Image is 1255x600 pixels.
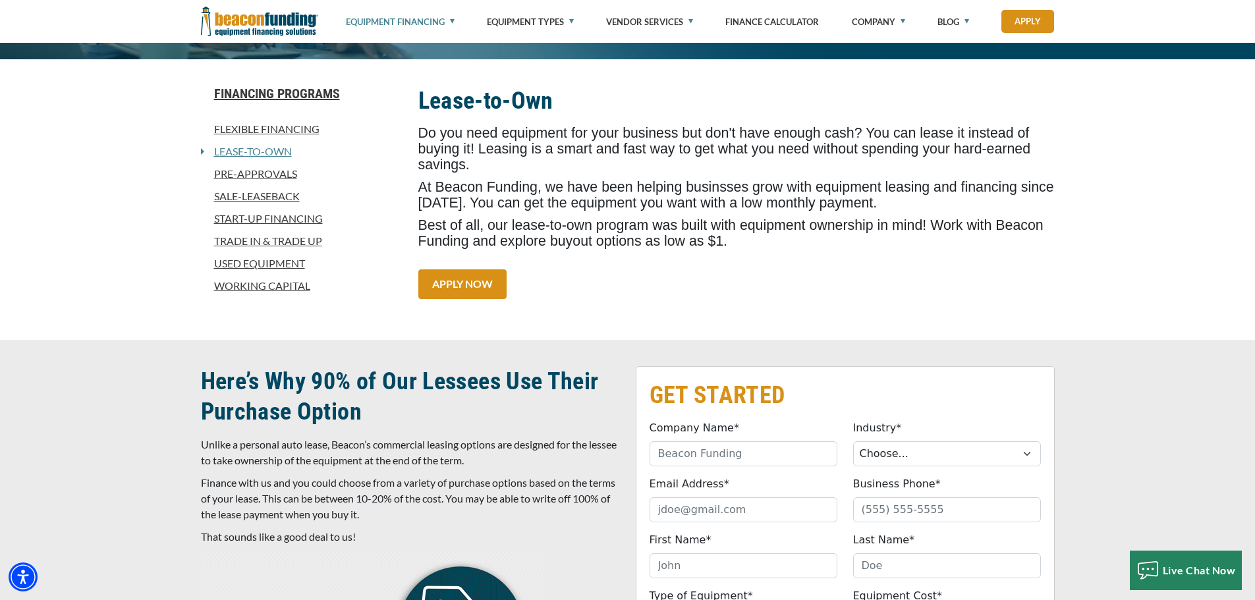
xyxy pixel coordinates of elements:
label: Business Phone* [853,476,941,492]
label: Email Address* [650,476,729,492]
span: At Beacon Funding, we have been helping businsses grow with equipment leasing and financing since... [418,179,1054,211]
h2: Here’s Why 90% of Our Lessees Use Their Purchase Option [201,366,620,427]
a: Used Equipment [201,256,403,271]
label: Last Name* [853,532,915,548]
span: Live Chat Now [1163,564,1236,576]
label: First Name* [650,532,711,548]
input: (555) 555-5555 [853,497,1041,522]
input: jdoe@gmail.com [650,497,837,522]
span: Do you need equipment for your business but don't have enough cash? You can lease it instead of b... [418,125,1031,173]
input: Doe [853,553,1041,578]
p: Finance with us and you could choose from a variety of purchase options based on the terms of you... [201,475,620,522]
h2: Lease-to-Own [418,86,1055,116]
a: Flexible Financing [201,121,403,137]
a: Apply [1001,10,1054,33]
a: Trade In & Trade Up [201,233,403,249]
a: Start-Up Financing [201,211,403,227]
a: Financing Programs [201,86,403,101]
a: Lease-To-Own [204,144,292,159]
label: Industry* [853,420,902,436]
a: APPLY NOW [418,269,507,299]
div: Accessibility Menu [9,562,38,591]
p: That sounds like a good deal to us! [201,529,620,545]
input: John [650,553,837,578]
a: Working Capital [201,278,403,294]
a: Sale-Leaseback [201,188,403,204]
input: Beacon Funding [650,441,837,466]
a: Pre-approvals [201,166,403,182]
label: Company Name* [650,420,739,436]
span: Best of all, our lease-to-own program was built with equipment ownership in mind! Work with Beaco... [418,217,1044,249]
button: Live Chat Now [1130,551,1242,590]
p: Unlike a personal auto lease, Beacon’s commercial leasing options are designed for the lessee to ... [201,437,620,468]
h2: GET STARTED [650,380,1041,410]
